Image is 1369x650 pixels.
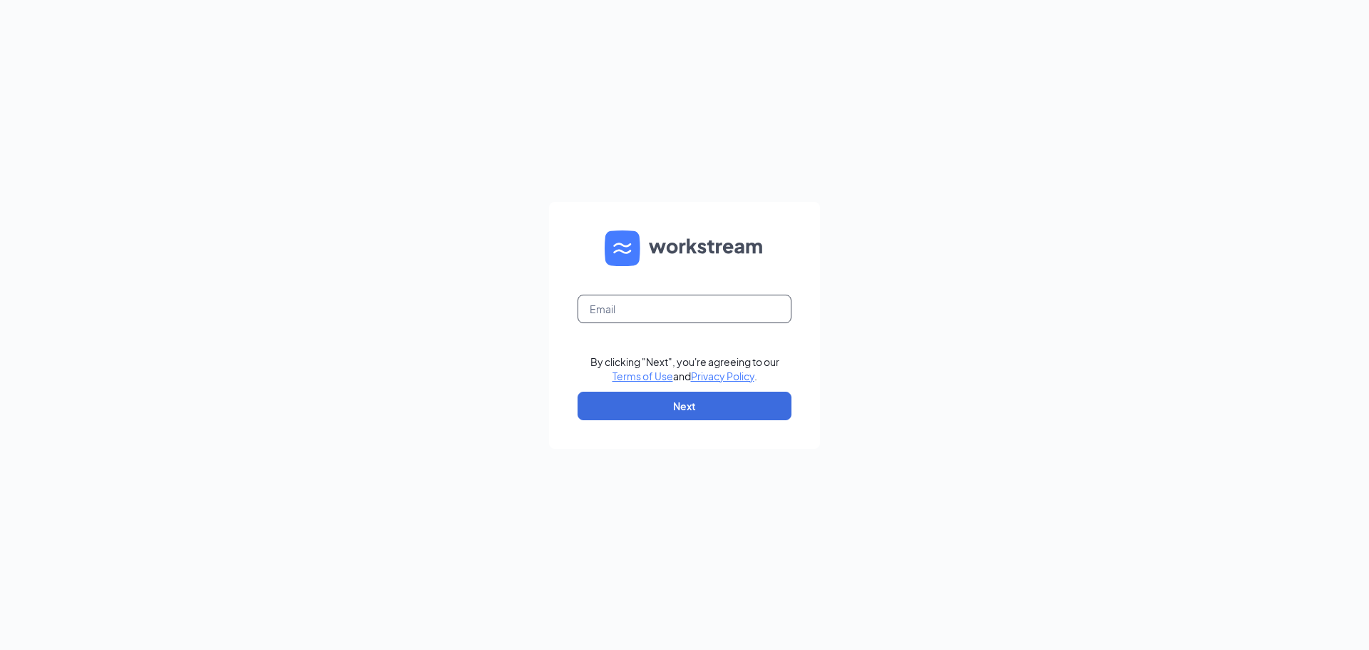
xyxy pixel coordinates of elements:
[691,370,754,382] a: Privacy Policy
[605,230,764,266] img: WS logo and Workstream text
[578,295,791,323] input: Email
[612,370,673,382] a: Terms of Use
[590,355,779,383] div: By clicking "Next", you're agreeing to our and .
[578,392,791,420] button: Next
